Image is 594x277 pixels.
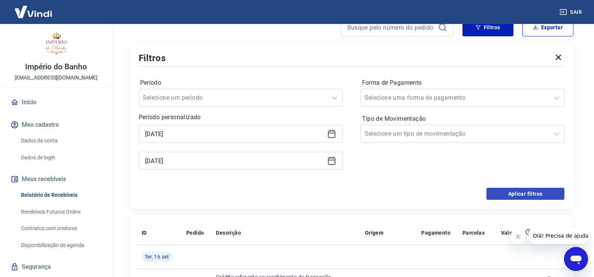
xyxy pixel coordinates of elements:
[462,229,485,237] p: Parcelas
[486,188,564,200] button: Aplicar filtros
[9,259,103,275] a: Segurança
[145,155,324,166] input: Data final
[18,238,103,253] a: Disponibilização de agenda
[564,247,588,271] iframe: Botão para abrir a janela de mensagens
[145,128,324,139] input: Data inicial
[510,229,525,244] iframe: Fechar mensagem
[15,74,97,82] p: [EMAIL_ADDRESS][DOMAIN_NAME]
[9,0,58,23] img: Vindi
[186,229,204,237] p: Pedido
[365,229,383,237] p: Origem
[139,52,166,64] h5: Filtros
[362,114,563,123] label: Tipo de Movimentação
[139,113,343,122] p: Período personalizado
[558,5,585,19] button: Sair
[528,228,588,244] iframe: Mensagem da empresa
[522,18,573,36] button: Exportar
[421,229,450,237] p: Pagamento
[9,94,103,111] a: Início
[140,78,341,87] label: Período
[9,117,103,133] button: Meu cadastro
[4,5,63,11] span: Olá! Precisa de ajuda?
[18,204,103,220] a: Recebíveis Futuros Online
[142,229,147,237] p: ID
[18,221,103,236] a: Contratos com credores
[41,30,71,60] img: 06921447-533c-4bb4-9480-80bd2551a141.jpeg
[25,63,87,71] p: Império do Banho
[216,229,241,237] p: Descrição
[501,229,525,237] p: Valor Líq.
[145,253,169,261] span: Ter, 16 set
[18,150,103,165] a: Dados de login
[18,187,103,203] a: Relatório de Recebíveis
[9,171,103,187] button: Meus recebíveis
[347,22,435,33] input: Busque pelo número do pedido
[362,78,563,87] label: Forma de Pagamento
[18,133,103,148] a: Dados da conta
[462,18,513,36] button: Filtros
